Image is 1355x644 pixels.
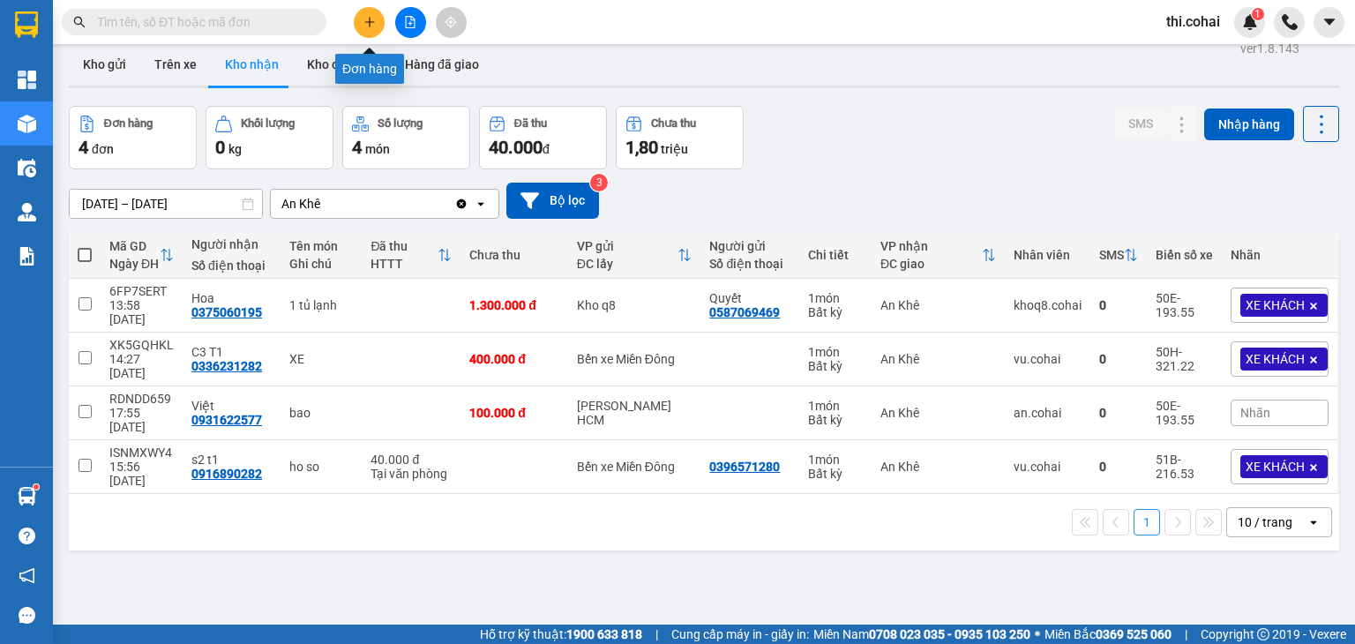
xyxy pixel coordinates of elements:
[880,239,982,253] div: VP nhận
[577,460,692,474] div: Bến xe Miền Đông
[869,627,1030,641] strong: 0708 023 035 - 0935 103 250
[109,460,174,488] div: 15:56 [DATE]
[1257,628,1269,640] span: copyright
[1134,509,1160,535] button: 1
[215,137,225,158] span: 0
[289,257,353,271] div: Ghi chú
[709,291,790,305] div: Quyết
[365,142,390,156] span: món
[655,625,658,644] span: |
[469,406,559,420] div: 100.000 đ
[1099,406,1138,420] div: 0
[808,345,863,359] div: 1 món
[70,190,262,218] input: Select a date range.
[709,460,780,474] div: 0396571280
[73,16,86,28] span: search
[140,43,211,86] button: Trên xe
[104,117,153,130] div: Đơn hàng
[1204,109,1294,140] button: Nhập hàng
[109,284,174,298] div: 6FP7SERT
[191,291,272,305] div: Hoa
[880,352,996,366] div: An Khê
[1185,625,1187,644] span: |
[109,406,174,434] div: 17:55 [DATE]
[1014,248,1082,262] div: Nhân viên
[109,392,174,406] div: RDNDD659
[371,467,452,481] div: Tại văn phòng
[813,625,1030,644] span: Miền Nam
[1238,513,1292,531] div: 10 / trang
[1306,515,1321,529] svg: open
[191,305,262,319] div: 0375060195
[371,257,438,271] div: HTTT
[1096,627,1172,641] strong: 0369 525 060
[616,106,744,169] button: Chưa thu1,80 triệu
[378,117,423,130] div: Số lượng
[808,399,863,413] div: 1 món
[709,239,790,253] div: Người gửi
[19,528,35,544] span: question-circle
[543,142,550,156] span: đ
[191,345,272,359] div: C3 T1
[489,137,543,158] span: 40.000
[1099,460,1138,474] div: 0
[109,446,174,460] div: ISNMXWY4
[469,298,559,312] div: 1.300.000 đ
[354,7,385,38] button: plus
[506,183,599,219] button: Bộ lọc
[1014,406,1082,420] div: an.cohai
[808,305,863,319] div: Bất kỳ
[1156,291,1213,319] div: 50E-193.55
[34,484,39,490] sup: 1
[191,237,272,251] div: Người nhận
[1314,7,1344,38] button: caret-down
[109,352,174,380] div: 14:27 [DATE]
[109,298,174,326] div: 13:58 [DATE]
[671,625,809,644] span: Cung cấp máy in - giấy in:
[79,137,88,158] span: 4
[18,487,36,505] img: warehouse-icon
[395,7,426,38] button: file-add
[1282,14,1298,30] img: phone-icon
[289,239,353,253] div: Tên món
[92,142,114,156] span: đơn
[880,460,996,474] div: An Khê
[281,195,320,213] div: An Khê
[18,159,36,177] img: warehouse-icon
[391,43,493,86] button: Hàng đã giao
[566,627,642,641] strong: 1900 633 818
[371,239,438,253] div: Đã thu
[709,257,790,271] div: Số điện thoại
[191,258,272,273] div: Số điện thoại
[514,117,547,130] div: Đã thu
[211,43,293,86] button: Kho nhận
[191,399,272,413] div: Việt
[454,197,468,211] svg: Clear value
[1014,298,1082,312] div: khoq8.cohai
[228,142,242,156] span: kg
[1114,108,1167,139] button: SMS
[1014,460,1082,474] div: vu.cohai
[1246,459,1305,475] span: XE KHÁCH
[1242,14,1258,30] img: icon-new-feature
[625,137,658,158] span: 1,80
[651,117,696,130] div: Chưa thu
[1246,297,1305,313] span: XE KHÁCH
[191,467,262,481] div: 0916890282
[1156,345,1213,373] div: 50H-321.22
[1152,11,1234,33] span: thi.cohai
[808,291,863,305] div: 1 món
[709,305,780,319] div: 0587069469
[577,399,692,427] div: [PERSON_NAME] HCM
[206,106,333,169] button: Khối lượng0kg
[661,142,688,156] span: triệu
[19,607,35,624] span: message
[568,232,701,279] th: Toggle SortBy
[474,197,488,211] svg: open
[577,257,678,271] div: ĐC lấy
[19,567,35,584] span: notification
[191,453,272,467] div: s2 t1
[18,203,36,221] img: warehouse-icon
[872,232,1005,279] th: Toggle SortBy
[191,359,262,373] div: 0336231282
